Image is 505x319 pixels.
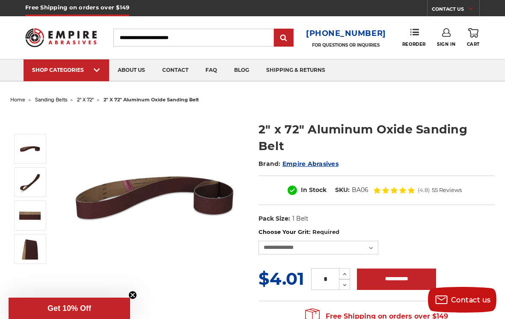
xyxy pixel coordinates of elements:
[418,187,430,193] span: (4.8)
[258,228,495,236] label: Choose Your Grit:
[258,59,334,81] a: shipping & returns
[104,97,199,103] span: 2" x 72" aluminum oxide sanding belt
[306,42,386,48] p: FOR QUESTIONS OR INQUIRIES
[25,24,97,51] img: Empire Abrasives
[352,186,368,195] dd: BA06
[258,268,304,289] span: $4.01
[19,205,41,226] img: 2" x 72" AOX Sanding Belt
[258,160,281,168] span: Brand:
[402,28,426,47] a: Reorder
[292,214,309,223] dd: 1 Belt
[306,27,386,40] a: [PHONE_NUMBER]
[467,41,480,47] span: Cart
[69,112,241,283] img: 2" x 72" Aluminum Oxide Pipe Sanding Belt
[258,121,495,154] h1: 2" x 72" Aluminum Oxide Sanding Belt
[9,298,130,319] div: Get 10% OffClose teaser
[335,186,350,195] dt: SKU:
[275,30,292,47] input: Submit
[402,41,426,47] span: Reorder
[282,160,339,168] a: Empire Abrasives
[77,97,94,103] a: 2" x 72"
[226,59,258,81] a: blog
[109,59,154,81] a: about us
[432,187,462,193] span: 55 Reviews
[437,41,455,47] span: Sign In
[432,4,479,16] a: CONTACT US
[19,171,41,193] img: 2" x 72" Aluminum Oxide Sanding Belt
[48,304,91,313] span: Get 10% Off
[301,186,327,194] span: In Stock
[19,138,41,159] img: 2" x 72" Aluminum Oxide Pipe Sanding Belt
[10,97,25,103] a: home
[197,59,226,81] a: faq
[428,287,496,313] button: Contact us
[128,291,137,299] button: Close teaser
[312,228,339,235] small: Required
[451,296,491,304] span: Contact us
[467,28,480,47] a: Cart
[19,238,41,260] img: 2" x 72" - Aluminum Oxide Sanding Belt
[258,214,290,223] dt: Pack Size:
[35,97,67,103] a: sanding belts
[32,67,101,73] div: SHOP CATEGORIES
[154,59,197,81] a: contact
